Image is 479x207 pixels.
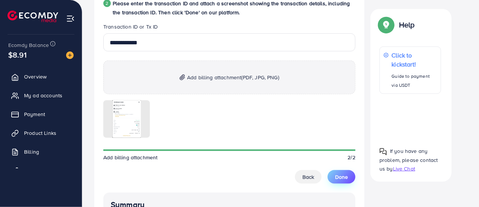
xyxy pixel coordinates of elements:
span: Done [335,173,348,181]
span: If you have any problem, please contact us by [379,147,438,172]
span: Back [302,173,314,181]
a: Product Links [6,125,76,141]
span: My ad accounts [24,92,62,99]
img: img [180,74,185,81]
p: Help [399,20,415,29]
p: Click to kickstart! [392,51,437,69]
span: Overview [24,73,47,80]
span: Product Links [24,129,56,137]
span: $8.91 [8,49,27,60]
img: Popup guide [379,148,387,155]
a: My ad accounts [6,88,76,103]
span: Live Chat [393,165,415,172]
img: logo [8,11,58,22]
img: image [66,51,74,59]
legend: Transaction ID or Tx ID [103,23,355,33]
button: Back [295,170,322,184]
a: Billing [6,144,76,159]
img: Popup guide [379,18,393,32]
img: img uploaded [112,100,141,138]
span: Add billing attachment [103,154,158,161]
span: Billing [24,148,39,156]
a: Payment [6,107,76,122]
span: Payment [24,110,45,118]
iframe: Chat [447,173,473,201]
span: Add billing attachment [187,73,279,82]
a: Affiliate Program [6,163,76,178]
span: (PDF, JPG, PNG) [242,74,279,81]
img: menu [66,14,75,23]
a: Overview [6,69,76,84]
span: Affiliate Program [24,167,64,174]
span: 2/2 [348,154,355,161]
span: Ecomdy Balance [8,41,49,49]
button: Done [328,170,355,184]
p: Guide to payment via USDT [392,72,437,90]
